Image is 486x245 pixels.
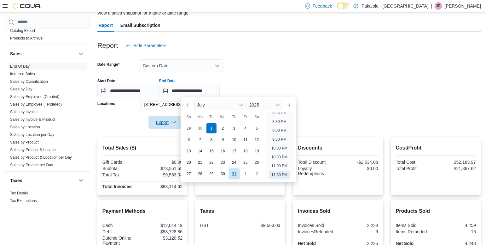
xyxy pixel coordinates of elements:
[10,155,72,160] span: Sales by Product & Location per Day
[241,223,280,228] div: $9,563.03
[195,112,205,122] div: Mo
[10,125,40,130] span: Sales by Location
[218,112,228,122] div: We
[206,112,217,122] div: Tu
[97,78,115,83] label: Start Date
[97,101,115,106] label: Locations
[218,169,228,179] div: day-30
[183,123,263,180] div: July, 2025
[159,85,220,97] input: Press the down key to enter a popover containing a calendar. Press the escape key to close the po...
[298,223,337,228] div: Invoices Sold
[97,85,158,97] input: Press the down key to open a popover containing a calendar.
[437,166,476,171] div: $21,367.62
[270,127,289,134] li: 9:00 PM
[102,166,141,171] div: Subtotal
[10,132,54,137] a: Sales by Location per Day
[5,189,90,207] div: Taxes
[195,135,205,145] div: day-7
[339,229,378,234] div: 9
[144,229,182,234] div: $53,728.86
[10,36,43,40] a: Products to Archive
[269,162,290,170] li: 11:00 PM
[144,166,182,171] div: $73,551.59
[270,136,289,143] li: 9:30 PM
[240,112,251,122] div: Fr
[240,157,251,168] div: day-25
[99,19,113,32] span: Report
[144,236,182,241] div: $3,120.52
[184,169,194,179] div: day-27
[396,144,476,152] h2: Cost/Profit
[97,42,118,49] h3: Report
[197,102,205,107] span: July
[229,112,239,122] div: Th
[252,169,262,179] div: day-2
[10,28,35,33] a: Catalog Export
[144,223,182,228] div: $12,044.19
[396,229,435,234] div: Items Refunded
[152,116,180,129] span: Export
[10,177,76,184] button: Taxes
[10,102,62,107] a: Sales by Employee (Tendered)
[10,148,58,152] a: Sales by Product & Location
[77,177,85,184] button: Taxes
[10,72,35,76] a: Itemized Sales
[206,157,217,168] div: day-22
[10,110,38,114] a: Sales by Invoice
[396,166,435,171] div: Total Profit
[269,153,290,161] li: 10:30 PM
[10,140,39,144] a: Sales by Product
[298,207,378,215] h2: Invoices Sold
[102,160,141,165] div: Gift Cards
[10,140,39,145] span: Sales by Product
[10,117,55,122] span: Sales by Invoice & Product
[229,135,239,145] div: day-10
[298,229,337,234] div: InvoicesRefunded
[184,123,194,133] div: day-29
[298,160,337,165] div: Total Discount
[5,27,90,45] div: Products
[200,223,239,228] div: HST
[102,223,141,228] div: Cash
[435,2,442,10] div: Justin Rochon
[298,166,337,176] div: Loyalty Redemptions
[123,39,169,52] button: Hide Parameters
[436,2,441,10] span: JR
[102,207,182,215] h2: Payment Methods
[437,160,476,165] div: $52,183.97
[10,36,43,41] span: Products to Archive
[252,112,262,122] div: Sa
[10,163,53,167] a: Sales by Product per Day
[445,2,481,10] p: [PERSON_NAME]
[252,157,262,168] div: day-26
[10,87,32,92] span: Sales by Day
[144,184,182,189] div: $83,114.62
[10,199,37,203] a: Tax Exemptions
[10,71,35,77] span: Itemized Sales
[10,51,76,57] button: Sales
[183,100,193,110] button: Previous Month
[97,62,120,67] label: Date Range
[10,125,40,129] a: Sales by Location
[10,87,32,91] a: Sales by Day
[77,50,85,58] button: Sales
[159,78,176,83] label: End Date
[269,171,290,179] li: 11:30 PM
[102,144,182,152] h2: Total Sales ($)
[195,157,205,168] div: day-21
[252,146,262,156] div: day-19
[206,146,217,156] div: day-15
[396,207,476,215] h2: Products Sold
[13,3,41,9] img: Cova
[10,64,30,69] a: End Of Day
[431,2,432,10] p: |
[252,135,262,145] div: day-12
[133,42,166,49] span: Hide Parameters
[339,166,378,171] div: $0.00
[437,223,476,228] div: 4,259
